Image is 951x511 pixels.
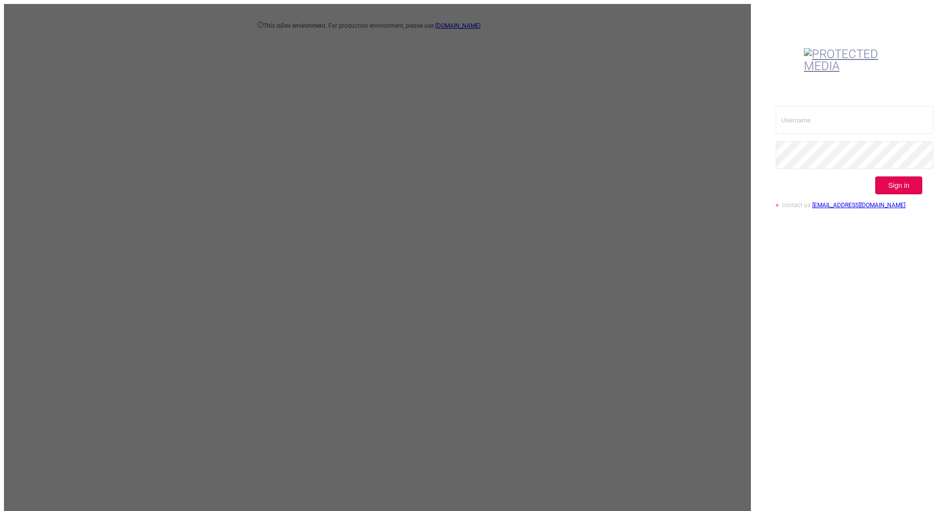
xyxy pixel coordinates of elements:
[812,202,905,209] a: [EMAIL_ADDRESS][DOMAIN_NAME]
[782,202,810,209] span: contact us
[776,106,933,134] input: Username
[888,181,909,189] span: Sign in
[804,48,894,72] img: Protected Media
[875,176,922,194] button: Sign in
